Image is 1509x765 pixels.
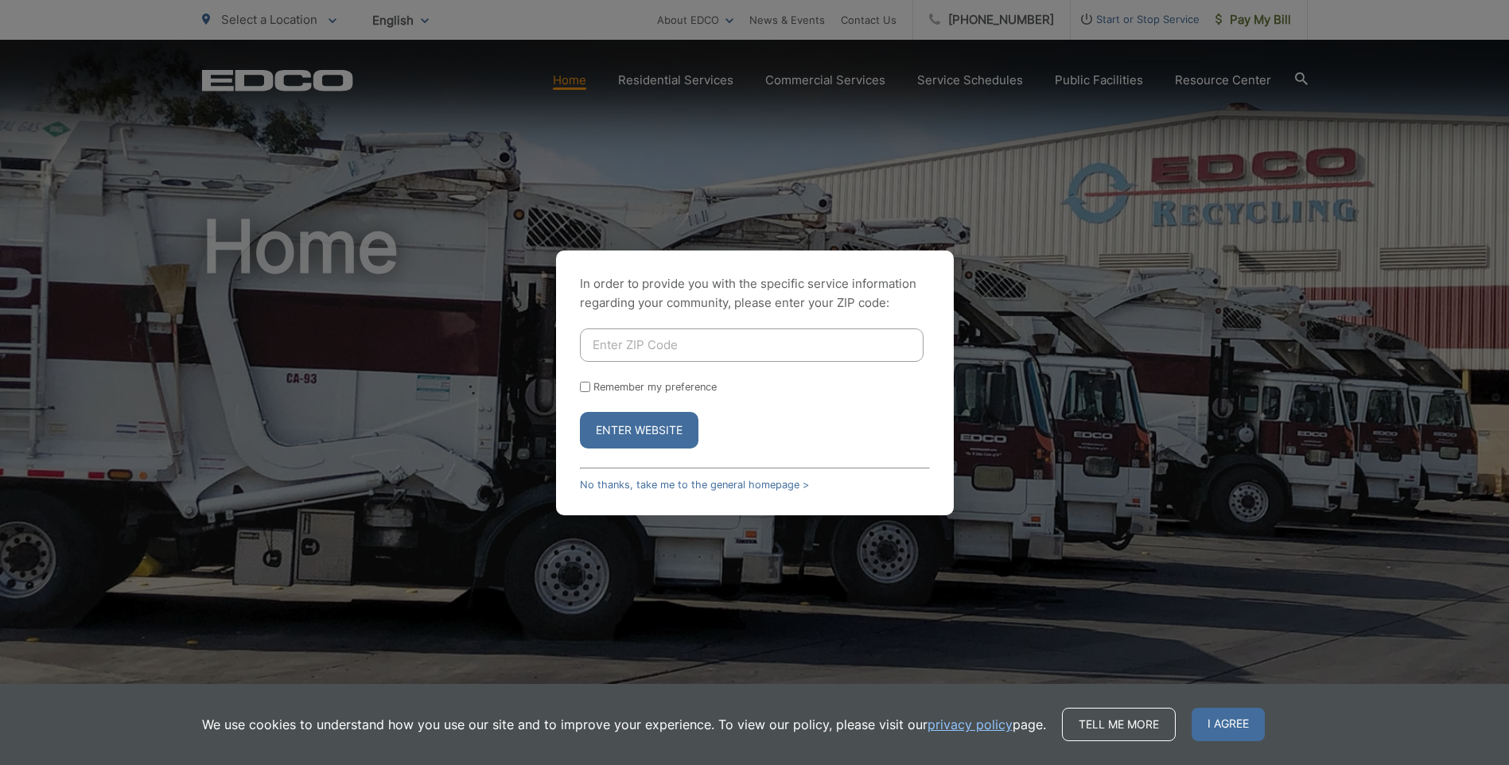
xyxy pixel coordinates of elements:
p: In order to provide you with the specific service information regarding your community, please en... [580,274,930,313]
a: No thanks, take me to the general homepage > [580,479,809,491]
span: I agree [1192,708,1265,741]
input: Enter ZIP Code [580,328,924,362]
p: We use cookies to understand how you use our site and to improve your experience. To view our pol... [202,715,1046,734]
button: Enter Website [580,412,698,449]
a: Tell me more [1062,708,1176,741]
a: privacy policy [928,715,1013,734]
label: Remember my preference [593,381,717,393]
